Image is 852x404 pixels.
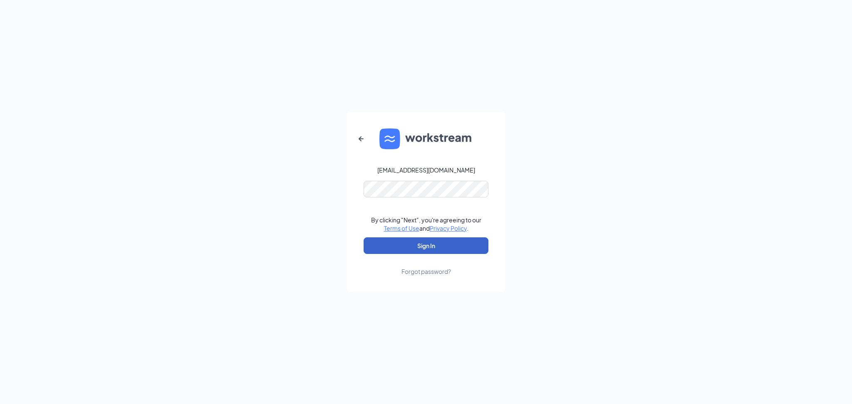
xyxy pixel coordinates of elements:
[371,216,481,232] div: By clicking "Next", you're agreeing to our and .
[364,237,488,254] button: Sign In
[377,166,475,174] div: [EMAIL_ADDRESS][DOMAIN_NAME]
[430,224,467,232] a: Privacy Policy
[401,267,451,276] div: Forgot password?
[379,128,473,149] img: WS logo and Workstream text
[384,224,419,232] a: Terms of Use
[356,134,366,144] svg: ArrowLeftNew
[351,129,371,149] button: ArrowLeftNew
[401,254,451,276] a: Forgot password?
